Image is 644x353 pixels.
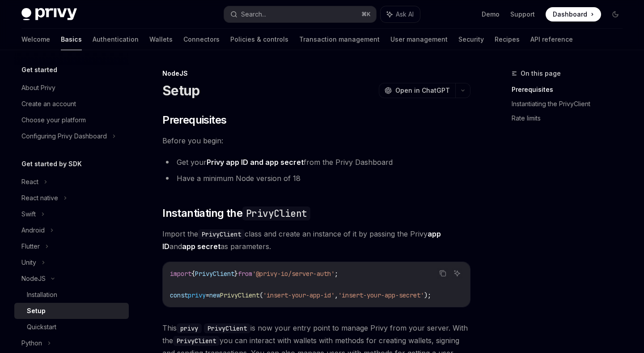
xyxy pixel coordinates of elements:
code: privy [177,323,202,333]
code: PrivyClient [198,229,245,239]
span: Instantiating the [162,206,310,220]
span: Before you begin: [162,134,470,147]
a: Security [458,29,484,50]
a: Support [510,10,535,19]
a: User management [390,29,448,50]
span: On this page [521,68,561,79]
span: 'insert-your-app-id' [263,291,335,299]
div: React [21,176,38,187]
div: Unity [21,257,36,268]
span: Ask AI [396,10,414,19]
span: ); [424,291,431,299]
span: '@privy-io/server-auth' [252,270,335,278]
a: About Privy [14,80,129,96]
span: = [206,291,209,299]
div: Quickstart [27,322,56,332]
h1: Setup [162,82,199,99]
button: Toggle dark mode [608,7,623,22]
span: import [170,270,191,278]
strong: app secret [182,242,220,251]
div: Flutter [21,241,40,252]
a: Demo [482,10,500,19]
h5: Get started by SDK [21,159,82,169]
button: Open in ChatGPT [379,83,455,98]
div: About Privy [21,82,55,93]
button: Copy the contents from the code block [437,267,449,279]
button: Ask AI [381,6,420,22]
a: Privy app ID and app secret [207,158,304,167]
code: PrivyClient [242,207,310,220]
div: Installation [27,289,57,300]
button: Ask AI [451,267,463,279]
a: Choose your platform [14,112,129,128]
a: Create an account [14,96,129,112]
a: Authentication [93,29,139,50]
a: Rate limits [512,111,630,125]
span: const [170,291,188,299]
a: Recipes [495,29,520,50]
div: Choose your platform [21,115,86,125]
div: React native [21,193,58,203]
a: Transaction management [299,29,380,50]
div: Android [21,225,45,236]
div: Create an account [21,99,76,109]
a: Welcome [21,29,50,50]
span: 'insert-your-app-secret' [338,291,424,299]
span: from [238,270,252,278]
code: PrivyClient [204,323,250,333]
a: Prerequisites [512,82,630,97]
div: NodeJS [21,273,46,284]
a: Dashboard [546,7,601,22]
div: Search... [241,9,266,20]
li: Get your from the Privy Dashboard [162,156,470,168]
span: } [234,270,238,278]
div: Swift [21,209,36,220]
span: privy [188,291,206,299]
li: Have a minimum Node version of 18 [162,172,470,185]
code: PrivyClient [173,336,220,346]
span: Import the class and create an instance of it by passing the Privy and as parameters. [162,228,470,253]
img: dark logo [21,8,77,21]
span: Prerequisites [162,113,226,127]
a: API reference [530,29,573,50]
a: Instantiating the PrivyClient [512,97,630,111]
span: Open in ChatGPT [395,86,450,95]
div: Python [21,338,42,349]
div: NodeJS [162,69,470,78]
div: Setup [27,306,46,316]
a: Installation [14,287,129,303]
span: { [191,270,195,278]
span: Dashboard [553,10,587,19]
a: Basics [61,29,82,50]
a: Policies & controls [230,29,288,50]
span: ⌘ K [361,11,371,18]
h5: Get started [21,65,57,75]
div: Configuring Privy Dashboard [21,131,107,142]
a: Connectors [183,29,220,50]
a: Setup [14,303,129,319]
span: PrivyClient [195,270,234,278]
a: Quickstart [14,319,129,335]
span: , [335,291,338,299]
span: PrivyClient [220,291,259,299]
span: ; [335,270,338,278]
button: Search...⌘K [224,6,376,22]
a: Wallets [149,29,173,50]
span: ( [259,291,263,299]
span: new [209,291,220,299]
